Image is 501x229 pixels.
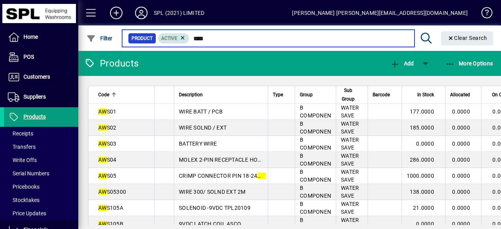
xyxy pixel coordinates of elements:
div: Barcode [373,90,397,99]
em: AW [98,205,107,211]
span: S02 [98,124,116,131]
span: Transfers [8,144,36,150]
span: Sub Group [341,86,356,103]
span: POS [23,54,34,60]
span: CRIMP CONNECTOR PIN 18-24 G [179,173,270,179]
button: Profile [129,6,154,20]
span: WATER SAVE [341,121,359,135]
span: 9VDC LATCH COIL ASCO [179,221,241,227]
span: 0.0000 [452,141,470,147]
a: Customers [4,67,78,87]
em: AW [98,108,107,115]
span: 21.0000 [413,205,434,211]
span: Receipts [8,130,33,137]
span: S01 [98,108,116,115]
span: Active [161,36,177,41]
span: Suppliers [23,94,46,100]
button: Add [388,56,416,70]
div: [PERSON_NAME] [PERSON_NAME][EMAIL_ADDRESS][DOMAIN_NAME] [292,7,468,19]
span: 1000.0000 [407,173,434,179]
span: WIRE SOLND / EXT [179,124,227,131]
span: Home [23,34,38,40]
span: Serial Numbers [8,170,49,177]
span: Customers [23,74,50,80]
span: WATER SAVE [341,185,359,199]
button: More Options [443,56,495,70]
span: 0.0000 [452,108,470,115]
span: 0.0000 [416,221,434,227]
em: AW [98,189,107,195]
div: Description [179,90,263,99]
span: WATER SAVE [341,137,359,151]
span: 0.0000 [416,141,434,147]
span: SOLENOID -9VDC TPL20109 [179,205,250,211]
span: Product [132,34,153,42]
a: Suppliers [4,87,78,107]
span: Filter [87,35,113,41]
span: Price Updates [8,210,46,216]
a: Pricebooks [4,180,78,193]
em: AW [98,221,107,227]
span: Add [390,60,414,67]
span: BATTERY WIRE [179,141,217,147]
div: Allocated [450,90,477,99]
mat-chip: Activation Status: Active [158,33,189,43]
em: AW [98,141,107,147]
a: Write Offs [4,153,78,167]
span: Pricebooks [8,184,40,190]
span: B COMPONEN [300,169,331,183]
div: Type [273,90,290,99]
span: WATER SAVE [341,201,359,215]
span: 177.0000 [410,108,434,115]
div: Sub Group [341,86,363,103]
span: Barcode [373,90,390,99]
em: AW [98,157,107,163]
em: AW [98,124,107,131]
span: S105A [98,205,123,211]
span: WATER SAVE [341,153,359,167]
div: Products [84,57,139,70]
span: S05 [98,173,116,179]
span: B COMPONEN [300,201,331,215]
span: 0.0000 [452,189,470,195]
span: 0.0000 [452,173,470,179]
span: 0.0000 [452,157,470,163]
a: Knowledge Base [476,2,491,27]
span: Stocktakes [8,197,40,203]
span: Description [179,90,203,99]
span: B COMPONEN [300,137,331,151]
span: 0.0000 [452,124,470,131]
a: Price Updates [4,207,78,220]
span: S04 [98,157,116,163]
button: Clear [441,31,494,45]
span: S105B [98,221,123,227]
span: WIRE BATT / PCB [179,108,223,115]
span: Clear Search [447,35,487,41]
span: WATER SAVE [341,105,359,119]
span: B COMPONEN [300,153,331,167]
a: POS [4,47,78,67]
a: Receipts [4,127,78,140]
button: Filter [85,31,115,45]
a: Serial Numbers [4,167,78,180]
a: Transfers [4,140,78,153]
span: Group [300,90,313,99]
span: WATER SAVE [341,169,359,183]
span: More Options [445,60,493,67]
span: B COMPONEN [300,121,331,135]
div: In Stock [407,90,441,99]
span: B COMPONEN [300,185,331,199]
span: 0.0000 [452,205,470,211]
div: Group [300,90,331,99]
span: MOLEX 2-PIN RECEPTACLE HOUSING [179,157,274,163]
span: Products [23,114,46,120]
a: Home [4,27,78,47]
span: In Stock [417,90,434,99]
span: WIRE 300/ SOLND EXT 2M [179,189,246,195]
span: B COMPONEN [300,105,331,119]
span: Code [98,90,109,99]
span: 0.0000 [452,221,470,227]
em: AW [257,173,266,179]
span: 185.0000 [410,124,434,131]
span: Write Offs [8,157,37,163]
